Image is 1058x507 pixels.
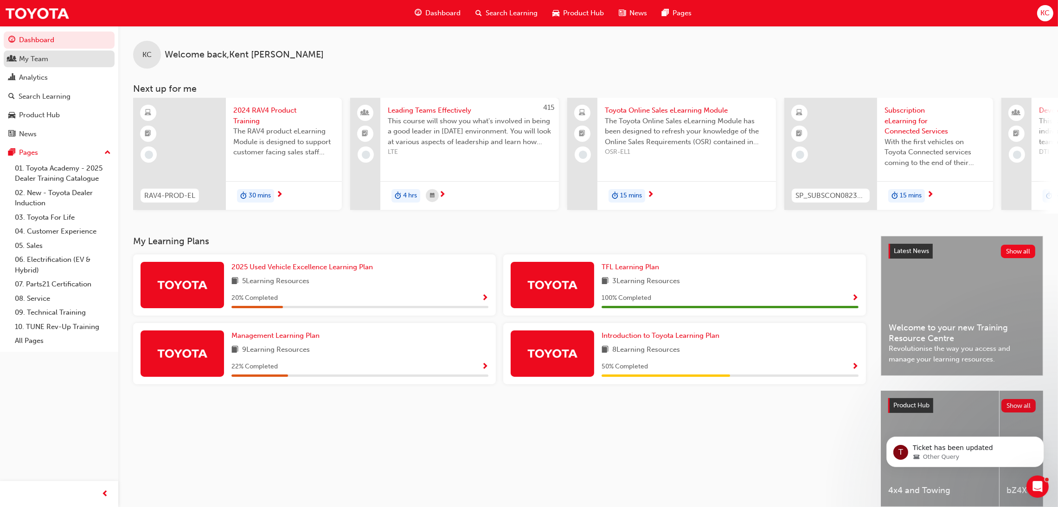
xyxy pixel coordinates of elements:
[11,253,115,277] a: 06. Electrification (EV & Hybrid)
[889,323,1035,343] span: Welcome to your new Training Resource Centre
[852,361,859,373] button: Show Progress
[11,186,115,210] a: 02. New - Toyota Dealer Induction
[795,190,866,201] span: SP_SUBSCON0823_EL
[579,151,587,159] span: learningRecordVerb_NONE-icon
[8,55,15,63] span: people-icon
[145,128,152,140] span: booktick-icon
[1013,128,1020,140] span: booktick-icon
[231,344,238,356] span: book-icon
[673,8,692,19] span: Pages
[545,4,611,23] a: car-iconProduct Hub
[11,239,115,253] a: 05. Sales
[242,344,310,356] span: 9 Learning Resources
[4,144,115,161] button: Pages
[881,236,1043,376] a: Latest NewsShow allWelcome to your new Training Resource CentreRevolutionise the way you access a...
[11,210,115,225] a: 03. Toyota For Life
[362,128,369,140] span: booktick-icon
[8,111,15,120] span: car-icon
[927,191,934,199] span: next-icon
[8,74,15,82] span: chart-icon
[1013,151,1021,159] span: learningRecordVerb_NONE-icon
[11,161,115,186] a: 01. Toyota Academy - 2025 Dealer Training Catalogue
[19,147,38,158] div: Pages
[612,276,680,287] span: 3 Learning Resources
[1040,8,1050,19] span: KC
[242,276,309,287] span: 5 Learning Resources
[165,50,324,60] span: Welcome back , Kent [PERSON_NAME]
[231,293,278,304] span: 20 % Completed
[19,129,37,139] div: News
[647,191,654,199] span: next-icon
[894,247,929,255] span: Latest News
[4,30,115,144] button: DashboardMy TeamAnalyticsSearch LearningProduct HubNews
[620,190,642,201] span: 15 mins
[602,361,648,372] span: 50 % Completed
[4,88,115,105] a: Search Learning
[662,7,669,19] span: pages-icon
[11,320,115,334] a: 10. TUNE Rev-Up Training
[102,488,109,500] span: prev-icon
[133,236,866,247] h3: My Learning Plans
[888,398,1036,413] a: Product HubShow all
[231,331,320,340] span: Management Learning Plan
[19,54,48,64] div: My Team
[481,363,488,371] span: Show Progress
[5,3,70,24] img: Trak
[240,190,247,202] span: duration-icon
[611,4,654,23] a: news-iconNews
[602,330,723,341] a: Introduction to Toyota Learning Plan
[1001,399,1036,412] button: Show all
[486,8,538,19] span: Search Learning
[388,116,551,147] span: This course will show you what's involved in being a good leader in [DATE] environment. You will ...
[19,110,60,120] div: Product Hub
[249,190,271,201] span: 30 mins
[889,244,1035,259] a: Latest NewsShow all
[796,107,803,119] span: learningResourceType_ELEARNING-icon
[4,51,115,68] a: My Team
[888,485,992,496] span: 4x4 and Towing
[1037,5,1053,21] button: KC
[415,7,422,19] span: guage-icon
[481,292,488,304] button: Show Progress
[784,98,993,210] a: SP_SUBSCON0823_ELSubscription eLearning for Connected ServicesWith the first vehicles on Toyota C...
[605,105,769,116] span: Toyota Online Sales eLearning Module
[527,277,578,293] img: Trak
[543,103,554,112] span: 415
[276,191,283,199] span: next-icon
[233,126,334,158] span: The RAV4 product eLearning Module is designed to support customer facing sales staff with introdu...
[4,32,115,49] a: Dashboard
[602,263,659,271] span: TFL Learning Plan
[395,190,401,202] span: duration-icon
[893,401,930,409] span: Product Hub
[11,277,115,292] a: 07. Parts21 Certification
[891,190,898,202] span: duration-icon
[145,107,152,119] span: learningResourceType_ELEARNING-icon
[8,93,15,101] span: search-icon
[11,224,115,239] a: 04. Customer Experience
[439,191,446,199] span: next-icon
[145,151,153,159] span: learningRecordVerb_NONE-icon
[233,105,334,126] span: 2024 RAV4 Product Training
[142,50,152,60] span: KC
[19,72,48,83] div: Analytics
[231,330,323,341] a: Management Learning Plan
[654,4,699,23] a: pages-iconPages
[605,116,769,147] span: The Toyota Online Sales eLearning Module has been designed to refresh your knowledge of the Onlin...
[1046,190,1052,202] span: duration-icon
[468,4,545,23] a: search-iconSearch Learning
[231,276,238,287] span: book-icon
[1026,475,1049,498] iframe: Intercom live chat
[1013,107,1020,119] span: people-icon
[629,8,647,19] span: News
[889,343,1035,364] span: Revolutionise the way you access and manage your learning resources.
[612,190,618,202] span: duration-icon
[231,262,377,273] a: 2025 Used Vehicle Excellence Learning Plan
[900,190,922,201] span: 15 mins
[852,363,859,371] span: Show Progress
[475,7,482,19] span: search-icon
